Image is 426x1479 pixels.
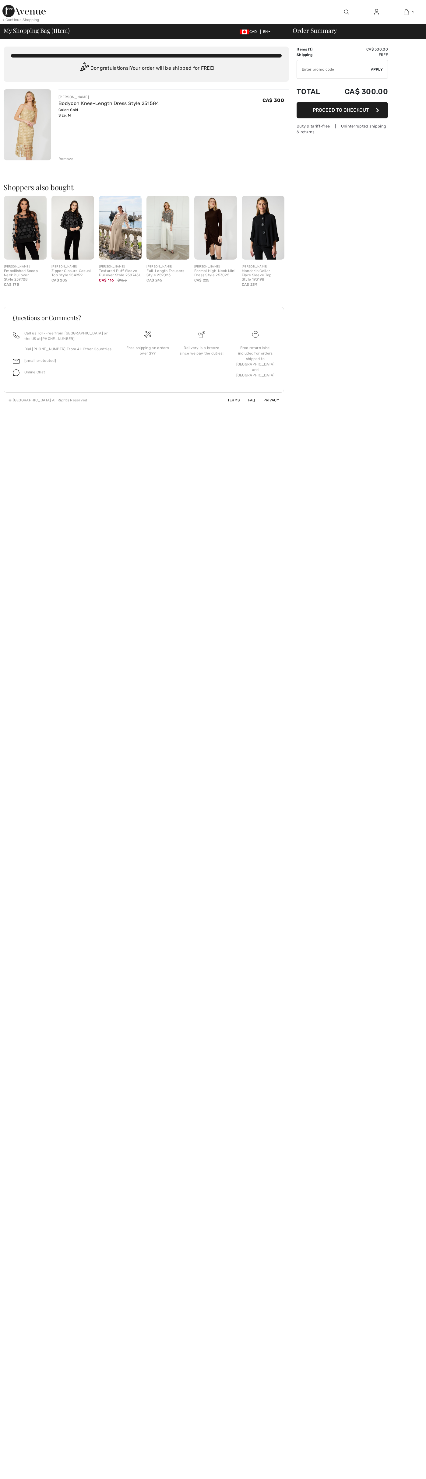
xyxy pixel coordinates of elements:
a: Bodycon Knee-Length Dress Style 251584 [58,100,159,106]
div: Embellished Scoop Neck Pullover Style 259708 [4,269,47,281]
span: CA$ 205 [51,278,67,282]
td: Items ( ) [297,47,329,52]
td: Total [297,81,329,102]
div: Free shipping on orders over $99 [126,345,170,356]
td: CA$ 300.00 [329,47,388,52]
div: Formal High-Neck Mini Dress Style 253025 [194,269,237,278]
img: Congratulation2.svg [78,62,90,75]
a: Privacy [256,398,279,402]
div: [PERSON_NAME] [242,264,284,269]
span: EN [263,30,271,34]
img: search the website [344,9,349,16]
img: Canadian Dollar [240,30,249,34]
span: CA$ 300 [262,97,284,103]
div: Textured Puff Sleeve Pullover Style 258745U [99,269,142,278]
button: Proceed to Checkout [297,102,388,118]
img: Mandarin Collar Flare Sleeve Top Style 193198 [242,196,284,260]
span: 1 [412,9,414,15]
div: Full-Length Trousers Style 259023 [146,269,189,278]
div: Color: Gold Size: M [58,107,159,118]
div: [PERSON_NAME] [99,264,142,269]
img: call [13,332,19,338]
div: < Continue Shopping [2,17,39,23]
span: CA$ 116 [99,278,114,282]
td: Free [329,52,388,58]
img: 1ère Avenue [2,5,46,17]
div: Order Summary [285,27,422,33]
a: [PHONE_NUMBER] [41,337,75,341]
div: [PERSON_NAME] [146,264,189,269]
span: 1 [53,26,55,34]
p: Call us Toll-Free from [GEOGRAPHIC_DATA] or the US at [24,330,114,341]
a: Terms [220,398,240,402]
span: CA$ 245 [146,278,162,282]
span: CA$ 239 [242,282,257,287]
img: My Bag [404,9,409,16]
td: Shipping [297,52,329,58]
img: email [13,358,19,365]
span: 1 [309,47,311,51]
span: Online Chat [24,370,45,374]
input: Promo code [297,60,371,79]
p: Dial [PHONE_NUMBER] From All Other Countries [24,346,114,352]
div: [PERSON_NAME] [51,264,94,269]
div: Mandarin Collar Flare Sleeve Top Style 193198 [242,269,284,281]
div: © [GEOGRAPHIC_DATA] All Rights Reserved [9,397,87,403]
img: chat [13,369,19,376]
div: Delivery is a breeze since we pay the duties! [180,345,224,356]
a: [email protected] [24,358,56,363]
span: CAD [240,30,259,34]
div: Free return label included for orders shipped to [GEOGRAPHIC_DATA] and [GEOGRAPHIC_DATA] [233,345,277,378]
span: CA$ 225 [194,278,209,282]
span: My Shopping Bag ( Item) [4,27,70,33]
img: My Info [374,9,379,16]
span: Apply [371,67,383,72]
a: FAQ [241,398,255,402]
img: Delivery is a breeze since we pay the duties! [198,331,205,338]
img: Textured Puff Sleeve Pullover Style 258745U [99,196,142,260]
div: [PERSON_NAME] [58,94,159,100]
img: Embellished Scoop Neck Pullover Style 259708 [4,196,47,260]
span: CA$ 175 [4,282,19,287]
img: Full-Length Trousers Style 259023 [146,196,189,260]
div: [PERSON_NAME] [4,264,47,269]
img: Zipper Closure Casual Top Style 254959 [51,196,94,260]
h3: Questions or Comments? [13,315,275,321]
div: Congratulations! Your order will be shipped for FREE! [11,62,282,75]
span: Proceed to Checkout [313,107,369,113]
div: Zipper Closure Casual Top Style 254959 [51,269,94,278]
div: Duty & tariff-free | Uninterrupted shipping & returns [297,123,388,135]
img: Formal High-Neck Mini Dress Style 253025 [194,196,237,260]
a: 1 [392,9,421,16]
img: Free shipping on orders over $99 [144,331,151,338]
span: $165 [118,278,127,283]
a: Sign In [369,9,384,16]
img: Free shipping on orders over $99 [252,331,259,338]
h2: Shoppers also bought [4,184,289,191]
div: Remove [58,156,73,162]
div: [PERSON_NAME] [194,264,237,269]
td: CA$ 300.00 [329,81,388,102]
img: Bodycon Knee-Length Dress Style 251584 [4,89,51,160]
